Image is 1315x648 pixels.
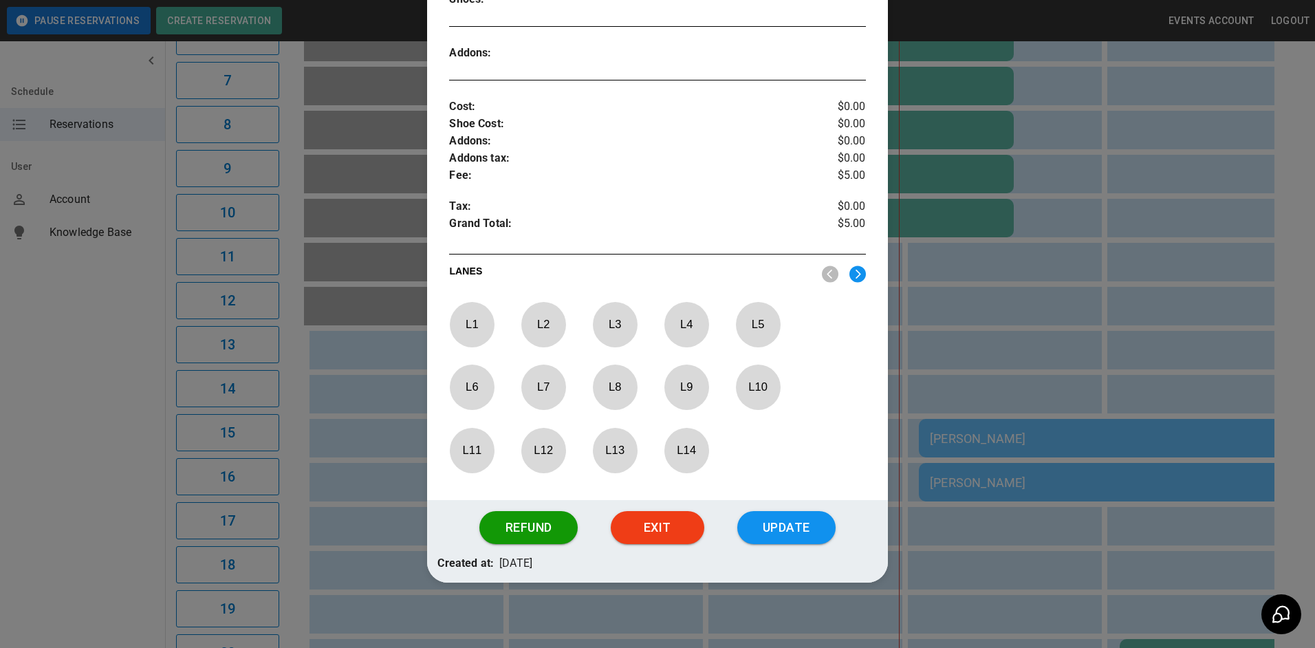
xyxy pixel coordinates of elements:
[521,308,566,341] p: L 2
[449,371,495,403] p: L 6
[592,308,638,341] p: L 3
[592,371,638,403] p: L 8
[849,266,866,283] img: right.svg
[449,116,796,133] p: Shoe Cost :
[796,98,866,116] p: $0.00
[735,308,781,341] p: L 5
[592,434,638,466] p: L 13
[449,167,796,184] p: Fee :
[664,434,709,466] p: L 14
[449,133,796,150] p: Addons :
[449,98,796,116] p: Cost :
[479,511,577,544] button: Refund
[664,308,709,341] p: L 4
[449,308,495,341] p: L 1
[521,434,566,466] p: L 12
[796,133,866,150] p: $0.00
[449,45,553,62] p: Addons :
[796,167,866,184] p: $5.00
[664,371,709,403] p: L 9
[521,371,566,403] p: L 7
[796,215,866,236] p: $5.00
[449,264,810,283] p: LANES
[822,266,838,283] img: nav_left.svg
[449,150,796,167] p: Addons tax :
[796,150,866,167] p: $0.00
[611,511,704,544] button: Exit
[796,198,866,215] p: $0.00
[449,215,796,236] p: Grand Total :
[449,198,796,215] p: Tax :
[735,371,781,403] p: L 10
[499,555,532,572] p: [DATE]
[449,434,495,466] p: L 11
[796,116,866,133] p: $0.00
[737,511,836,544] button: Update
[437,555,494,572] p: Created at:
